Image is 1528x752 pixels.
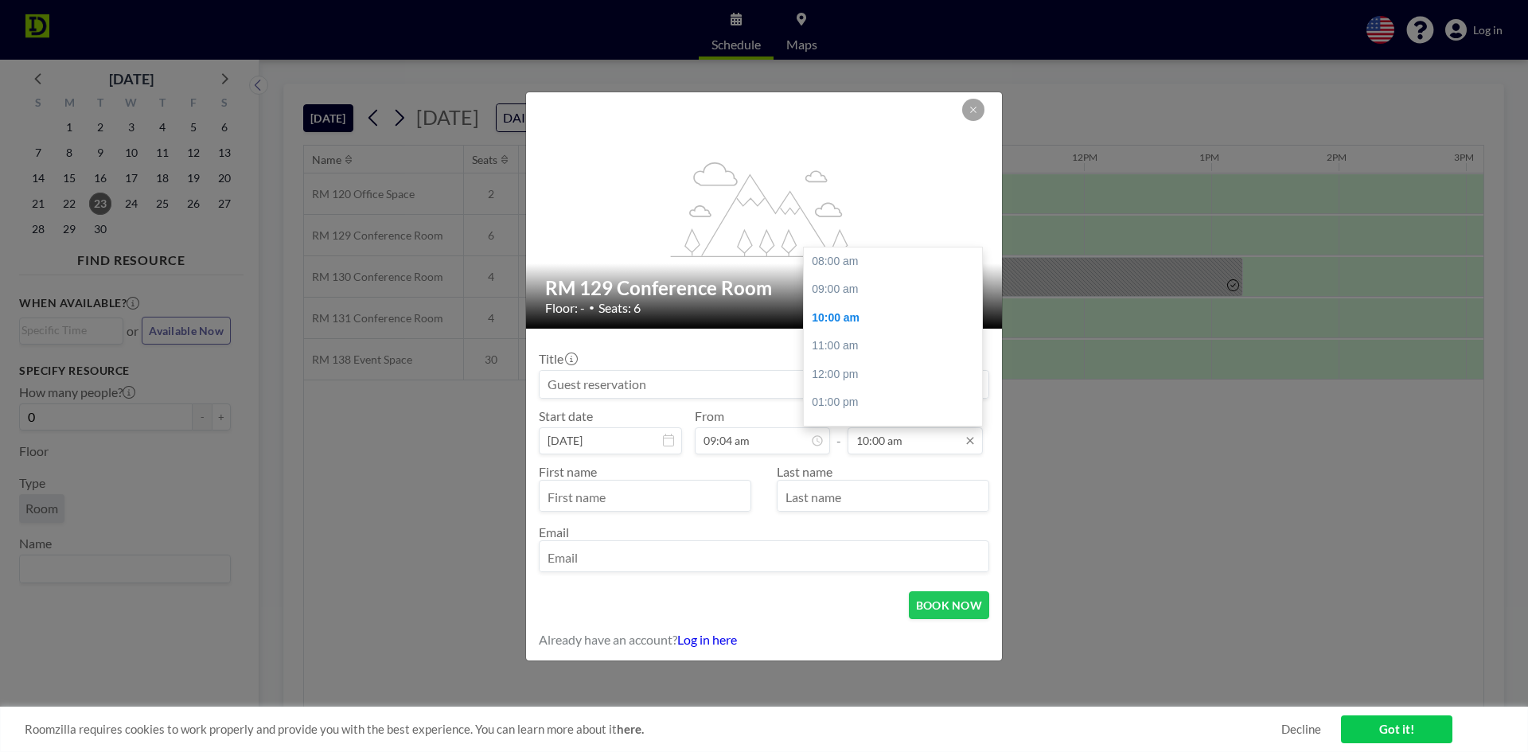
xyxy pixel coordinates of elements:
span: • [589,302,594,314]
a: Got it! [1341,715,1452,743]
span: - [836,414,841,449]
input: Email [540,544,988,571]
a: Log in here [677,632,737,647]
label: Email [539,524,569,540]
div: 11:00 am [804,332,990,360]
div: 02:00 pm [804,417,990,446]
g: flex-grow: 1.2; [671,161,859,256]
a: here. [617,722,644,736]
a: Decline [1281,722,1321,737]
span: Roomzilla requires cookies to work properly and provide you with the best experience. You can lea... [25,722,1281,737]
label: Last name [777,464,832,479]
h2: RM 129 Conference Room [545,276,984,300]
input: First name [540,484,750,511]
label: Title [539,351,576,367]
div: 12:00 pm [804,360,990,389]
label: First name [539,464,597,479]
div: 10:00 am [804,304,990,333]
div: 08:00 am [804,247,990,276]
input: Guest reservation [540,371,988,398]
label: From [695,408,724,424]
div: 01:00 pm [804,388,990,417]
span: Floor: - [545,300,585,316]
label: Start date [539,408,593,424]
div: 09:00 am [804,275,990,304]
span: Already have an account? [539,632,677,648]
span: Seats: 6 [598,300,641,316]
input: Last name [778,484,988,511]
button: BOOK NOW [909,591,989,619]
